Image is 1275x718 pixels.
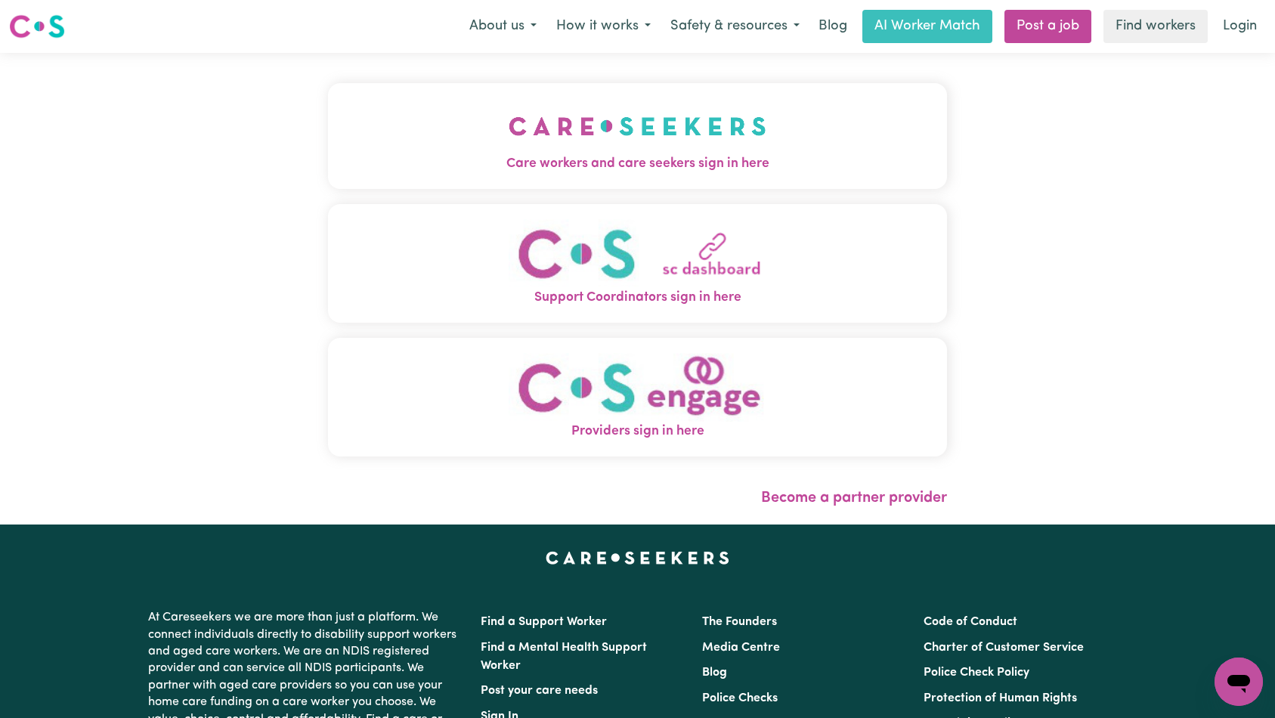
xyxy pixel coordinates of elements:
[1214,10,1266,43] a: Login
[460,11,546,42] button: About us
[924,692,1077,704] a: Protection of Human Rights
[924,642,1084,654] a: Charter of Customer Service
[481,616,607,628] a: Find a Support Worker
[809,10,856,43] a: Blog
[702,642,780,654] a: Media Centre
[546,11,661,42] button: How it works
[328,422,948,441] span: Providers sign in here
[546,552,729,564] a: Careseekers home page
[1004,10,1091,43] a: Post a job
[1215,658,1263,706] iframe: Button to launch messaging window
[328,83,948,189] button: Care workers and care seekers sign in here
[924,616,1017,628] a: Code of Conduct
[328,154,948,174] span: Care workers and care seekers sign in here
[481,685,598,697] a: Post your care needs
[862,10,992,43] a: AI Worker Match
[481,642,647,672] a: Find a Mental Health Support Worker
[328,204,948,323] button: Support Coordinators sign in here
[1103,10,1208,43] a: Find workers
[702,616,777,628] a: The Founders
[924,667,1029,679] a: Police Check Policy
[761,491,947,506] a: Become a partner provider
[9,13,65,40] img: Careseekers logo
[702,667,727,679] a: Blog
[9,9,65,44] a: Careseekers logo
[661,11,809,42] button: Safety & resources
[702,692,778,704] a: Police Checks
[328,338,948,456] button: Providers sign in here
[328,288,948,308] span: Support Coordinators sign in here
